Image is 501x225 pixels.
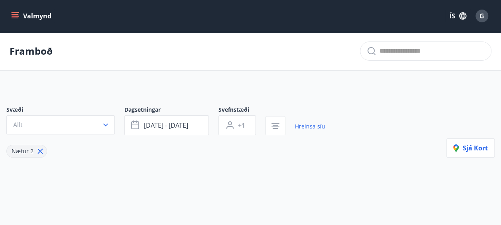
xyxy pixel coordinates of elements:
button: ÍS [445,9,471,23]
button: +1 [218,115,256,135]
span: Svæði [6,106,124,115]
button: G [472,6,491,26]
span: Svefnstæði [218,106,265,115]
a: Hreinsa síu [295,118,325,135]
span: Sjá kort [453,144,488,152]
button: Allt [6,115,115,134]
span: Dagsetningar [124,106,218,115]
button: menu [10,9,55,23]
span: +1 [238,121,245,130]
span: Allt [13,120,23,129]
p: Framboð [10,44,53,58]
span: Nætur 2 [12,147,33,155]
div: Nætur 2 [6,145,47,158]
button: Sjá kort [446,138,495,158]
span: [DATE] - [DATE] [144,121,188,130]
span: G [479,12,484,20]
button: [DATE] - [DATE] [124,115,209,135]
